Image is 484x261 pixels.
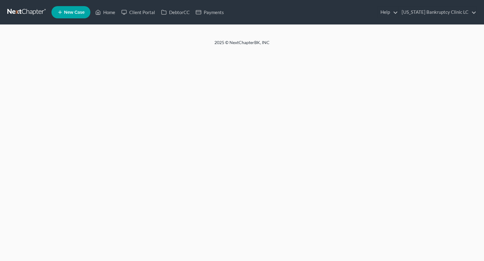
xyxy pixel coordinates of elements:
div: 2025 © NextChapterBK, INC [67,39,417,50]
a: Help [377,7,398,18]
a: [US_STATE] Bankruptcy Clinic LC [399,7,476,18]
a: DebtorCC [158,7,193,18]
a: Client Portal [118,7,158,18]
a: Home [92,7,118,18]
a: Payments [193,7,227,18]
new-legal-case-button: New Case [51,6,90,18]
